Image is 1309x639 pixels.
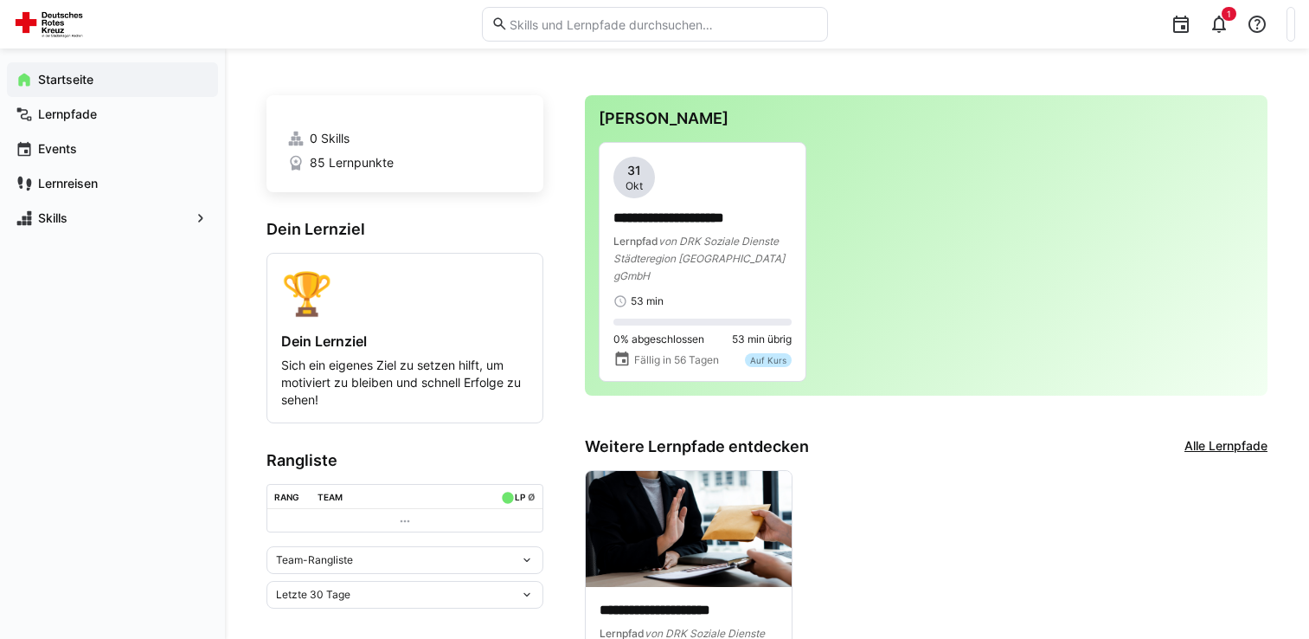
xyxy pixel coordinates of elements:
[599,109,1254,128] h3: [PERSON_NAME]
[626,179,643,193] span: Okt
[318,492,343,502] div: Team
[745,353,792,367] div: Auf Kurs
[528,488,536,503] a: ø
[276,588,350,602] span: Letzte 30 Tage
[1227,9,1231,19] span: 1
[508,16,818,32] input: Skills und Lernpfade durchsuchen…
[585,437,809,456] h3: Weitere Lernpfade entdecken
[586,471,792,587] img: image
[613,332,704,346] span: 0% abgeschlossen
[631,294,664,308] span: 53 min
[266,220,543,239] h3: Dein Lernziel
[276,553,353,567] span: Team-Rangliste
[310,130,350,147] span: 0 Skills
[266,451,543,470] h3: Rangliste
[613,235,658,248] span: Lernpfad
[1184,437,1267,456] a: Alle Lernpfade
[613,235,785,282] span: von DRK Soziale Dienste Städteregion [GEOGRAPHIC_DATA] gGmbH
[274,492,299,502] div: Rang
[310,154,394,171] span: 85 Lernpunkte
[281,268,529,319] div: 🏆
[732,332,792,346] span: 53 min übrig
[281,357,529,409] p: Sich ein eigenes Ziel zu setzen hilft, um motiviert zu bleiben und schnell Erfolge zu sehen!
[634,353,719,367] span: Fällig in 56 Tagen
[287,130,523,147] a: 0 Skills
[515,492,525,502] div: LP
[627,162,641,179] span: 31
[281,332,529,350] h4: Dein Lernziel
